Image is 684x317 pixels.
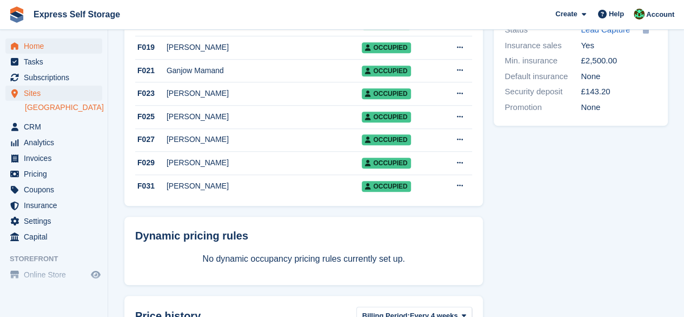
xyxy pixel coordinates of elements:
[581,25,630,34] span: Lead Capture
[167,134,362,145] div: [PERSON_NAME]
[581,70,657,83] div: None
[135,180,167,192] div: F031
[504,24,581,36] div: Status
[362,42,410,53] span: Occupied
[24,229,89,244] span: Capital
[24,267,89,282] span: Online Store
[24,135,89,150] span: Analytics
[167,111,362,122] div: [PERSON_NAME]
[581,86,657,98] div: £143.20
[581,24,630,36] a: Lead Capture
[634,9,645,20] img: Shakiyra Davis
[362,112,410,122] span: Occupied
[25,102,102,113] a: [GEOGRAPHIC_DATA]
[362,66,410,76] span: Occupied
[135,42,167,53] div: F019
[24,214,89,229] span: Settings
[5,198,102,213] a: menu
[135,65,167,76] div: F021
[135,88,167,99] div: F023
[24,182,89,197] span: Coupons
[5,166,102,182] a: menu
[167,157,362,169] div: [PERSON_NAME]
[5,151,102,166] a: menu
[167,42,362,53] div: [PERSON_NAME]
[5,86,102,101] a: menu
[555,9,577,20] span: Create
[362,134,410,145] span: Occupied
[581,55,657,67] div: £2,500.00
[167,88,362,99] div: [PERSON_NAME]
[504,101,581,114] div: Promotion
[362,158,410,169] span: Occupied
[646,9,674,20] span: Account
[5,182,102,197] a: menu
[167,65,362,76] div: Ganjow Mamand
[24,70,89,85] span: Subscriptions
[24,198,89,213] span: Insurance
[24,119,89,134] span: CRM
[24,151,89,166] span: Invoices
[5,70,102,85] a: menu
[24,38,89,54] span: Home
[609,9,624,20] span: Help
[89,268,102,281] a: Preview store
[135,157,167,169] div: F029
[581,101,657,114] div: None
[24,166,89,182] span: Pricing
[167,180,362,192] div: [PERSON_NAME]
[24,86,89,101] span: Sites
[135,111,167,122] div: F025
[362,88,410,99] span: Occupied
[504,55,581,67] div: Min. insurance
[5,135,102,150] a: menu
[504,40,581,52] div: Insurance sales
[581,40,657,52] div: Yes
[29,5,124,23] a: Express Self Storage
[5,119,102,134] a: menu
[10,254,108,264] span: Storefront
[5,229,102,244] a: menu
[135,253,472,266] p: No dynamic occupancy pricing rules currently set up.
[5,214,102,229] a: menu
[5,38,102,54] a: menu
[135,228,472,244] div: Dynamic pricing rules
[504,70,581,83] div: Default insurance
[5,54,102,69] a: menu
[362,181,410,192] span: Occupied
[24,54,89,69] span: Tasks
[9,7,25,23] img: stora-icon-8386f47178a22dfd0bd8f6a31ec36ba5ce8667c1dd55bd0f319d3a0aa187defe.svg
[504,86,581,98] div: Security deposit
[5,267,102,282] a: menu
[135,134,167,145] div: F027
